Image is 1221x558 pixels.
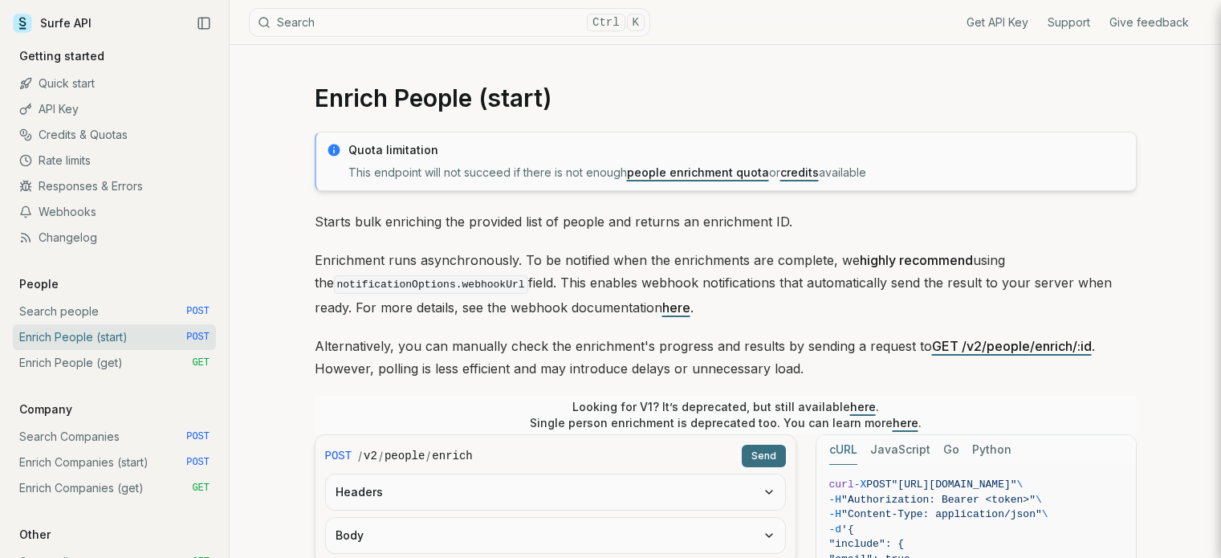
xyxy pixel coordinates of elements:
p: People [13,276,65,292]
span: POST [186,305,210,318]
p: Getting started [13,48,111,64]
span: "Content-Type: application/json" [841,508,1042,520]
p: Quota limitation [348,142,1126,158]
a: Credits & Quotas [13,122,216,148]
a: here [850,400,876,413]
a: Search Companies POST [13,424,216,450]
a: Support [1048,14,1090,31]
p: Looking for V1? It’s deprecated, but still available . Single person enrichment is deprecated too... [530,399,922,431]
code: enrich [432,448,472,464]
span: -d [829,523,842,536]
code: v2 [364,448,377,464]
span: -H [829,508,842,520]
p: This endpoint will not succeed if there is not enough or available [348,165,1126,181]
span: POST [186,430,210,443]
button: Send [742,445,786,467]
span: \ [1042,508,1048,520]
span: -H [829,494,842,506]
code: notificationOptions.webhookUrl [334,275,528,294]
a: Enrich People (get) GET [13,350,216,376]
span: POST [186,456,210,469]
p: Company [13,401,79,417]
span: POST [325,448,352,464]
a: Get API Key [967,14,1028,31]
button: Python [972,435,1011,465]
p: Starts bulk enriching the provided list of people and returns an enrichment ID. [315,210,1137,233]
a: API Key [13,96,216,122]
p: Enrichment runs asynchronously. To be notified when the enrichments are complete, we using the fi... [315,249,1137,319]
button: Headers [326,475,785,510]
a: Quick start [13,71,216,96]
a: Enrich Companies (start) POST [13,450,216,475]
button: cURL [829,435,857,465]
kbd: Ctrl [587,14,625,31]
span: / [358,448,362,464]
strong: highly recommend [860,252,973,268]
kbd: K [627,14,645,31]
a: Responses & Errors [13,173,216,199]
span: / [426,448,430,464]
button: JavaScript [870,435,930,465]
span: curl [829,479,854,491]
span: "[URL][DOMAIN_NAME]" [892,479,1017,491]
span: \ [1017,479,1024,491]
a: Webhooks [13,199,216,225]
span: GET [192,482,210,495]
a: Give feedback [1109,14,1189,31]
span: POST [866,479,891,491]
a: here [893,416,918,430]
p: Alternatively, you can manually check the enrichment's progress and results by sending a request ... [315,335,1137,380]
button: Body [326,518,785,553]
button: Collapse Sidebar [192,11,216,35]
span: / [379,448,383,464]
button: Go [943,435,959,465]
span: '{ [841,523,854,536]
a: here [662,299,690,316]
a: Changelog [13,225,216,250]
button: SearchCtrlK [249,8,650,37]
span: GET [192,356,210,369]
h1: Enrich People (start) [315,83,1137,112]
span: "include": { [829,538,905,550]
a: Search people POST [13,299,216,324]
span: POST [186,331,210,344]
a: Rate limits [13,148,216,173]
code: people [385,448,425,464]
span: -X [854,479,867,491]
a: Surfe API [13,11,92,35]
a: Enrich Companies (get) GET [13,475,216,501]
a: credits [780,165,819,179]
a: Enrich People (start) POST [13,324,216,350]
a: GET /v2/people/enrich/:id [932,338,1092,354]
span: "Authorization: Bearer <token>" [841,494,1036,506]
span: \ [1036,494,1042,506]
p: Other [13,527,57,543]
a: people enrichment quota [627,165,769,179]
